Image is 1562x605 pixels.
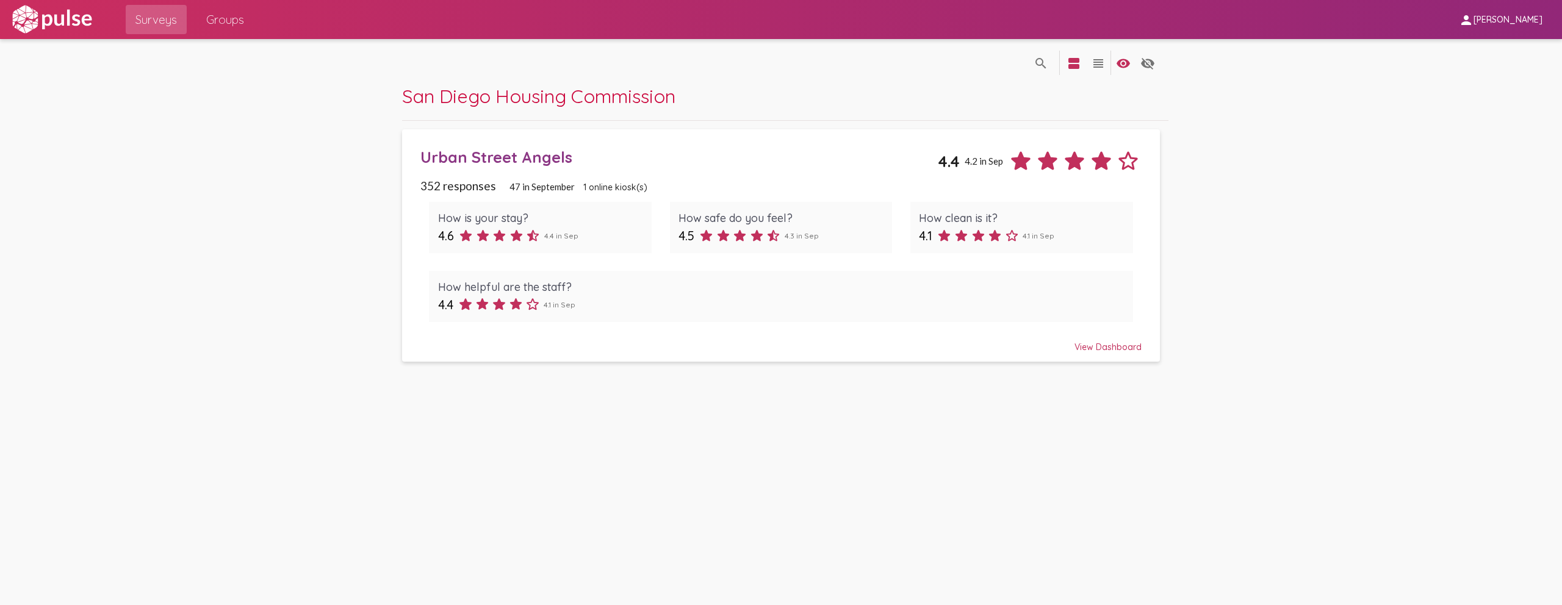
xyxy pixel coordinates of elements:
[1062,51,1086,75] button: language
[544,231,578,240] span: 4.4 in Sep
[438,280,1124,294] div: How helpful are the staff?
[420,148,938,166] div: Urban Street Angels
[196,5,254,34] a: Groups
[206,9,244,30] span: Groups
[420,179,496,193] span: 352 responses
[1091,56,1106,71] mat-icon: language
[1023,231,1054,240] span: 4.1 in Sep
[785,231,819,240] span: 4.3 in Sep
[1086,51,1110,75] button: language
[583,182,647,193] span: 1 online kiosk(s)
[1140,56,1155,71] mat-icon: language
[1459,13,1474,27] mat-icon: person
[1029,51,1053,75] button: language
[1067,56,1081,71] mat-icon: language
[1449,8,1552,30] button: [PERSON_NAME]
[1116,56,1131,71] mat-icon: language
[420,331,1142,353] div: View Dashboard
[544,300,575,309] span: 4.1 in Sep
[938,152,960,171] span: 4.4
[438,228,454,243] span: 4.6
[1474,15,1542,26] span: [PERSON_NAME]
[678,211,883,225] div: How safe do you feel?
[1111,51,1136,75] button: language
[919,211,1123,225] div: How clean is it?
[402,84,675,108] span: San Diego Housing Commission
[919,228,932,243] span: 4.1
[438,297,453,312] span: 4.4
[402,129,1159,362] a: Urban Street Angels4.44.2 in Sep352 responses47 in September1 online kiosk(s)How is your stay?4.6...
[678,228,694,243] span: 4.5
[1136,51,1160,75] button: language
[135,9,177,30] span: Surveys
[126,5,187,34] a: Surveys
[965,156,1003,166] span: 4.2 in Sep
[10,4,94,35] img: white-logo.svg
[1034,56,1048,71] mat-icon: language
[509,181,575,192] span: 47 in September
[438,211,642,225] div: How is your stay?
